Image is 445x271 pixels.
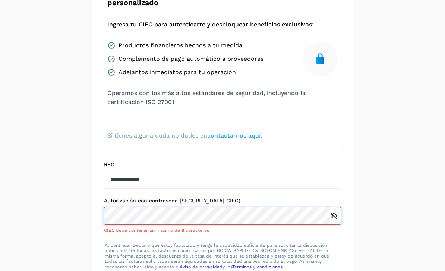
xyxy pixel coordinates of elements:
span: Ingresa tu CIEC para autenticarte y desbloquear beneficios exclusivos: [107,20,314,29]
a: contactarnos aquí. [207,132,262,139]
a: Aviso de privacidad [180,264,222,270]
label: Autorización con contraseña [SECURITY_DATA] CIEC) [104,198,341,204]
span: Productos financieros hechos a tu medida [119,41,242,50]
span: Si tienes alguna duda no dudes en [107,131,262,140]
span: CIEC debe contener un máximo de 8 caracteres [104,228,209,233]
a: Términos y condiciones. [232,264,284,270]
span: Adelantos inmediatos para tu operación [119,68,236,77]
span: Operamos con los más altos estándares de seguridad, incluyendo la certificación ISO 27001 [107,89,338,107]
p: Al continuar Declaro que estoy facultado y tengo la capacidad suficiente para solicitar la dispos... [105,243,340,270]
label: RFC [104,161,341,168]
span: Complemento de pago automático a proveedores [119,54,263,63]
img: secure [314,53,326,65]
